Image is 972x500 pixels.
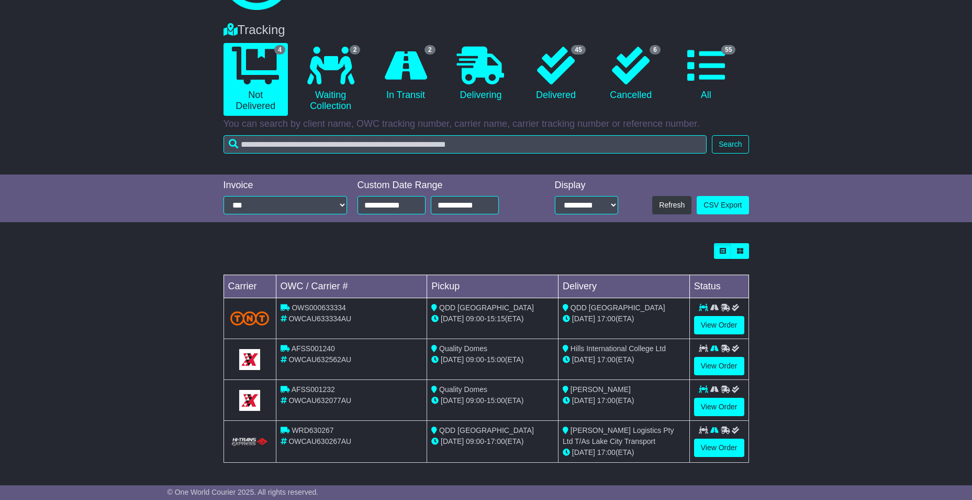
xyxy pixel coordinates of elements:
[597,396,616,405] span: 17:00
[276,275,427,298] td: OWC / Carrier #
[167,488,319,496] span: © One World Courier 2025. All rights reserved.
[431,436,554,447] div: - (ETA)
[350,45,361,55] span: 2
[239,390,260,411] img: GetCarrierServiceLogo
[487,314,505,323] span: 15:15
[224,180,347,191] div: Invoice
[292,344,335,353] span: AFSS001240
[218,23,754,38] div: Tracking
[721,45,735,55] span: 55
[230,311,270,325] img: TNT_Domestic.png
[224,275,276,298] td: Carrier
[487,396,505,405] span: 15:00
[572,396,595,405] span: [DATE]
[571,303,665,312] span: QDD [GEOGRAPHIC_DATA]
[439,344,487,353] span: Quality Domes
[230,437,270,447] img: HiTrans.png
[487,355,505,364] span: 15:00
[563,395,685,406] div: (ETA)
[441,396,464,405] span: [DATE]
[558,275,689,298] td: Delivery
[424,45,435,55] span: 2
[224,118,749,130] p: You can search by client name, OWC tracking number, carrier name, carrier tracking number or refe...
[224,43,288,116] a: 4 Not Delivered
[431,313,554,324] div: - (ETA)
[427,275,558,298] td: Pickup
[597,355,616,364] span: 17:00
[694,439,744,457] a: View Order
[466,355,484,364] span: 09:00
[652,196,691,214] button: Refresh
[563,426,674,445] span: [PERSON_NAME] Logistics Pty Ltd T/As Lake City Transport
[697,196,748,214] a: CSV Export
[599,43,663,105] a: 6 Cancelled
[694,316,744,334] a: View Order
[466,396,484,405] span: 09:00
[563,313,685,324] div: (ETA)
[572,448,595,456] span: [DATE]
[288,314,351,323] span: OWCAU633334AU
[288,396,351,405] span: OWCAU632077AU
[274,45,285,55] span: 4
[523,43,588,105] a: 45 Delivered
[563,447,685,458] div: (ETA)
[431,395,554,406] div: - (ETA)
[689,275,748,298] td: Status
[694,357,744,375] a: View Order
[597,314,616,323] span: 17:00
[431,354,554,365] div: - (ETA)
[298,43,363,116] a: 2 Waiting Collection
[441,437,464,445] span: [DATE]
[357,180,526,191] div: Custom Date Range
[439,426,534,434] span: QDD [GEOGRAPHIC_DATA]
[449,43,513,105] a: Delivering
[674,43,738,105] a: 55 All
[239,349,260,370] img: GetCarrierServiceLogo
[441,314,464,323] span: [DATE]
[694,398,744,416] a: View Order
[441,355,464,364] span: [DATE]
[650,45,661,55] span: 6
[439,385,487,394] span: Quality Domes
[439,303,534,312] span: QDD [GEOGRAPHIC_DATA]
[288,437,351,445] span: OWCAU630267AU
[563,354,685,365] div: (ETA)
[292,426,333,434] span: WRD630267
[288,355,351,364] span: OWCAU632562AU
[555,180,618,191] div: Display
[571,45,585,55] span: 45
[572,355,595,364] span: [DATE]
[292,303,346,312] span: OWS000633334
[571,344,666,353] span: Hills International College Ltd
[597,448,616,456] span: 17:00
[292,385,335,394] span: AFSS001232
[572,314,595,323] span: [DATE]
[712,135,748,154] button: Search
[373,43,438,105] a: 2 In Transit
[487,437,505,445] span: 17:00
[466,437,484,445] span: 09:00
[466,314,484,323] span: 09:00
[571,385,631,394] span: [PERSON_NAME]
